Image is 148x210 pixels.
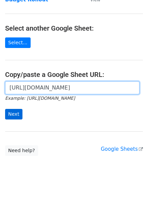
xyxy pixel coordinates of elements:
input: Paste your Google Sheet URL here [5,81,139,94]
h4: Select another Google Sheet: [5,24,143,32]
iframe: Chat Widget [114,177,148,210]
small: Example: [URL][DOMAIN_NAME] [5,96,75,101]
a: Need help? [5,145,38,156]
a: Google Sheets [101,146,143,152]
h4: Copy/paste a Google Sheet URL: [5,70,143,79]
input: Next [5,109,22,119]
a: Select... [5,37,31,48]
